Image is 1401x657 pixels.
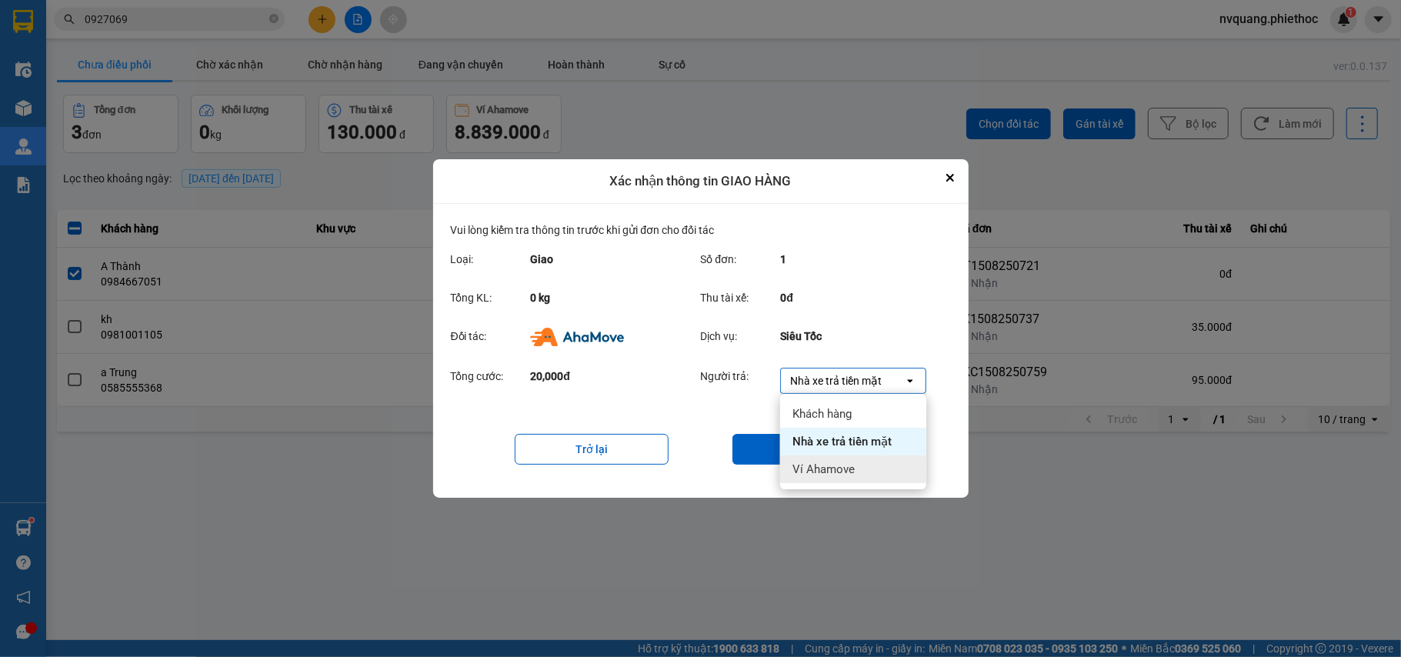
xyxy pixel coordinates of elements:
svg: open [904,375,916,387]
div: Nhà xe trả tiền mặt [790,373,882,389]
div: 0đ [780,289,936,306]
span: Nhà xe trả tiền mặt [792,434,892,449]
div: Xác nhận thông tin GIAO HÀNG [433,159,969,204]
div: 1 [780,251,936,268]
div: 0 kg [530,289,685,306]
button: Trở lại [515,434,669,465]
div: Dịch vụ: [701,328,781,346]
button: Close [941,168,959,187]
div: Đối tác: [451,328,531,346]
div: 20,000đ [530,368,685,394]
div: dialog [433,159,969,498]
div: Tổng KL: [451,289,531,306]
div: Tổng cước: [451,368,531,394]
img: Ahamove [530,328,623,346]
div: Loại: [451,251,531,268]
button: Gửi đối tác [732,434,886,465]
ul: Menu [780,394,926,489]
div: Giao [530,251,685,268]
span: Ví Ahamove [792,462,855,477]
div: Số đơn: [701,251,781,268]
span: Khách hàng [792,406,852,422]
div: Siêu Tốc [780,328,936,346]
div: Thu tài xế: [701,289,781,306]
div: Vui lòng kiểm tra thông tin trước khi gửi đơn cho đối tác [451,222,951,245]
div: Người trả: [701,368,781,394]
